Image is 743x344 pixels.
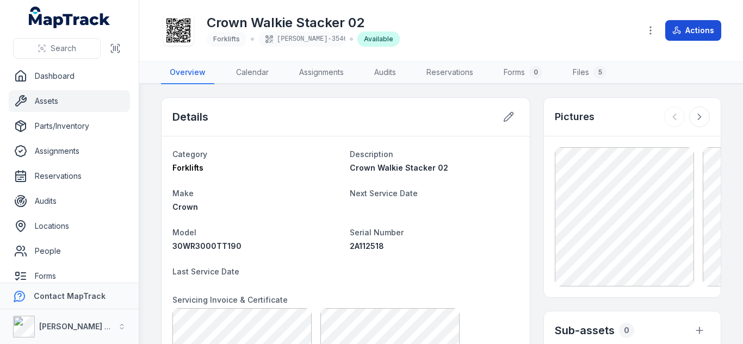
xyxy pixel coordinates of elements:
h1: Crown Walkie Stacker 02 [207,14,400,32]
a: Reservations [9,165,130,187]
a: Assignments [290,61,352,84]
span: Make [172,189,194,198]
button: Actions [665,20,721,41]
h3: Pictures [555,109,595,124]
a: Audits [366,61,405,84]
span: Model [172,228,196,237]
a: Dashboard [9,65,130,87]
span: Servicing Invoice & Certificate [172,295,288,304]
span: 30WR3000TT190 [172,241,242,251]
button: Search [13,38,101,59]
span: Forklifts [172,163,203,172]
span: Serial Number [350,228,404,237]
h2: Sub-assets [555,323,615,338]
a: Parts/Inventory [9,115,130,137]
span: Next Service Date [350,189,418,198]
div: Available [357,32,400,47]
a: Forms0 [495,61,551,84]
a: Assignments [9,140,130,162]
span: Crown [172,202,198,211]
a: Forms [9,265,130,287]
span: Last Service Date [172,267,239,276]
span: Category [172,149,207,159]
span: Crown Walkie Stacker 02 [350,163,448,172]
a: People [9,240,130,262]
span: Search [51,43,76,54]
div: 5 [593,66,606,79]
a: Reservations [418,61,482,84]
strong: [PERSON_NAME] Air [39,322,115,331]
a: Overview [161,61,214,84]
strong: Contact MapTrack [34,291,106,301]
a: Locations [9,215,130,237]
span: 2A112518 [350,241,384,251]
span: Forklifts [213,35,240,43]
a: Assets [9,90,130,112]
a: Files5 [564,61,615,84]
span: Description [350,149,393,159]
a: Audits [9,190,130,212]
a: Calendar [227,61,277,84]
a: MapTrack [29,7,110,28]
div: 0 [619,323,634,338]
div: 0 [529,66,542,79]
h2: Details [172,109,208,124]
div: [PERSON_NAME]-3546 [258,32,345,47]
